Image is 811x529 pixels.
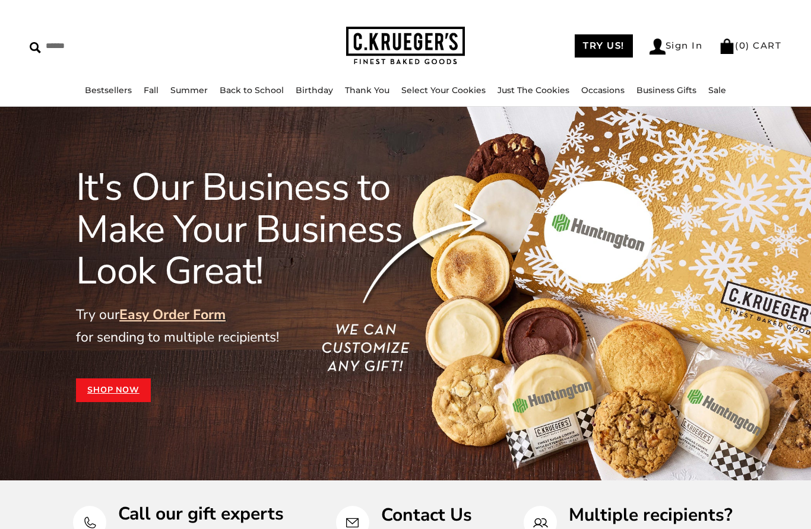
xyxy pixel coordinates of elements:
[569,506,738,524] p: Multiple recipients?
[118,505,284,523] p: Call our gift experts
[76,167,454,292] h1: It's Our Business to Make Your Business Look Great!
[581,85,625,95] a: Occasions
[719,39,735,54] img: Bag
[220,85,284,95] a: Back to School
[30,37,204,55] input: Search
[30,42,41,53] img: Search
[119,305,226,324] a: Easy Order Form
[85,85,132,95] a: Bestsellers
[401,85,486,95] a: Select Your Cookies
[575,34,633,58] a: TRY US!
[636,85,696,95] a: Business Gifts
[144,85,159,95] a: Fall
[650,39,703,55] a: Sign In
[498,85,569,95] a: Just The Cookies
[345,85,389,95] a: Thank You
[346,27,465,65] img: C.KRUEGER'S
[76,378,151,402] a: Shop Now
[739,40,746,51] span: 0
[76,304,454,349] p: Try our for sending to multiple recipients!
[296,85,333,95] a: Birthday
[170,85,208,95] a: Summer
[650,39,666,55] img: Account
[381,506,472,524] p: Contact Us
[708,85,726,95] a: Sale
[719,40,781,51] a: (0) CART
